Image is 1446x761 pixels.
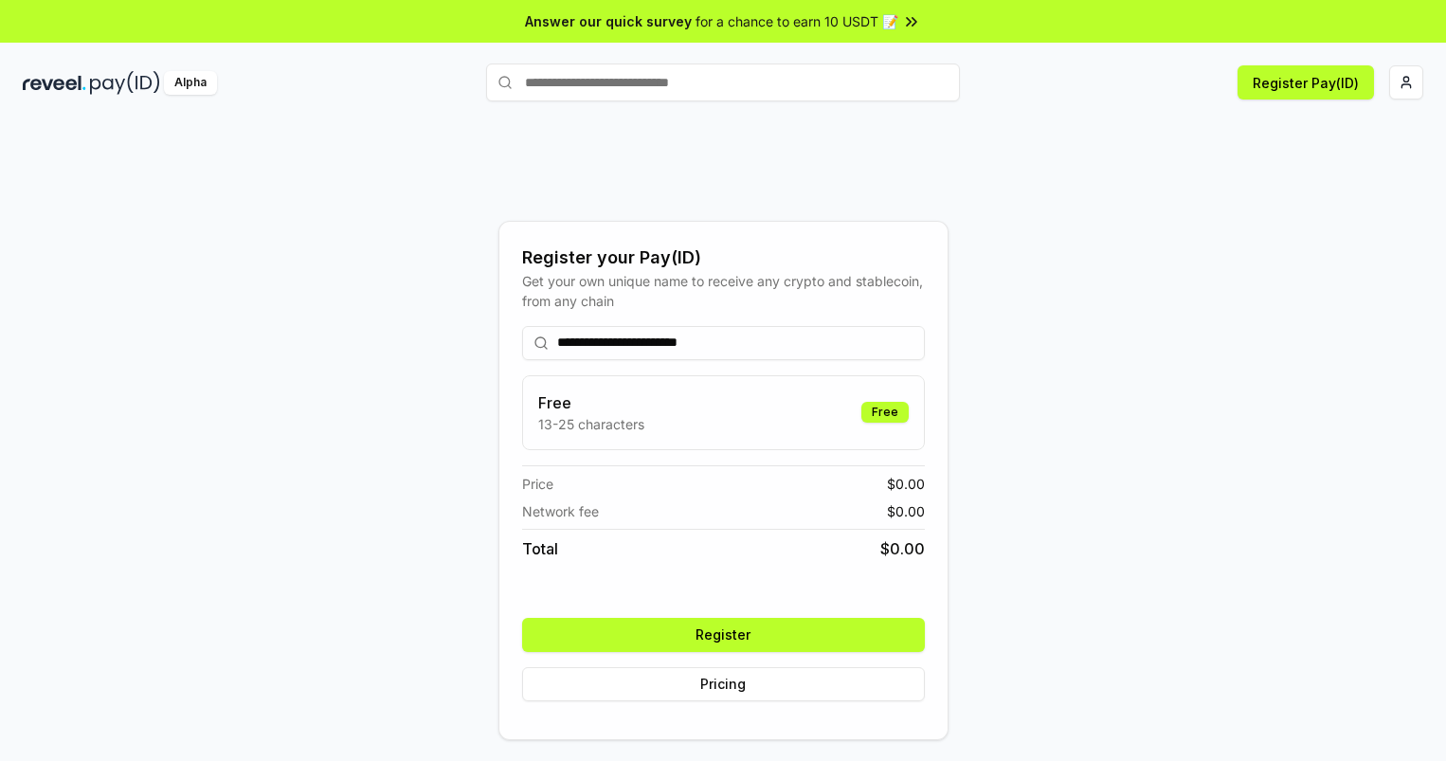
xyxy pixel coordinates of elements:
[90,71,160,95] img: pay_id
[861,402,909,423] div: Free
[522,271,925,311] div: Get your own unique name to receive any crypto and stablecoin, from any chain
[525,11,692,31] span: Answer our quick survey
[23,71,86,95] img: reveel_dark
[538,391,644,414] h3: Free
[522,618,925,652] button: Register
[538,414,644,434] p: 13-25 characters
[522,474,553,494] span: Price
[696,11,898,31] span: for a chance to earn 10 USDT 📝
[880,537,925,560] span: $ 0.00
[887,474,925,494] span: $ 0.00
[887,501,925,521] span: $ 0.00
[522,537,558,560] span: Total
[522,245,925,271] div: Register your Pay(ID)
[522,667,925,701] button: Pricing
[522,501,599,521] span: Network fee
[1238,65,1374,100] button: Register Pay(ID)
[164,71,217,95] div: Alpha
